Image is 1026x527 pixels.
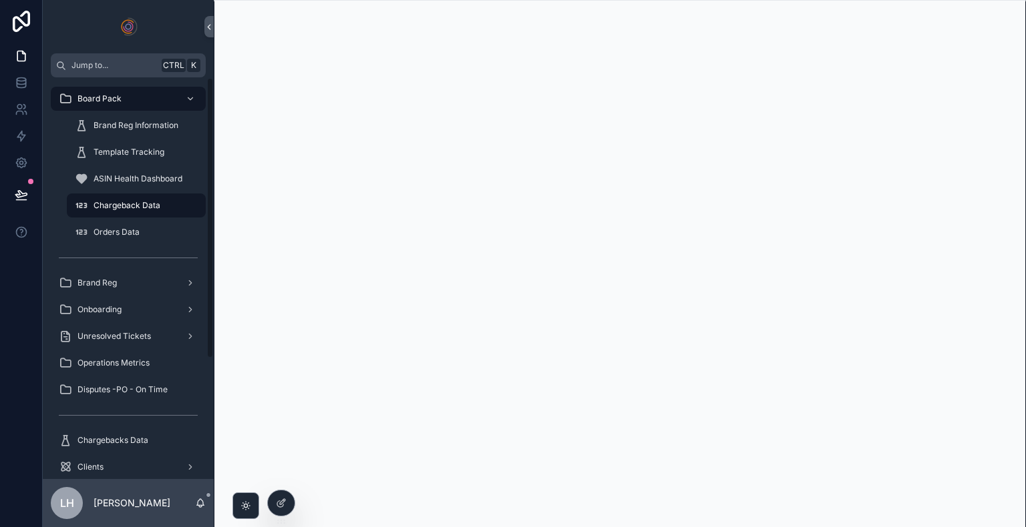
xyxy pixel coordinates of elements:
[51,298,206,322] a: Onboarding
[77,358,150,368] span: Operations Metrics
[77,278,117,288] span: Brand Reg
[162,59,186,72] span: Ctrl
[67,193,206,217] a: Chargeback Data
[51,378,206,402] a: Disputes -PO - On Time
[43,77,214,479] div: scrollable content
[51,428,206,452] a: Chargebacks Data
[67,113,206,137] a: Brand Reg Information
[77,304,122,315] span: Onboarding
[77,331,151,342] span: Unresolved Tickets
[94,496,170,510] p: [PERSON_NAME]
[67,220,206,244] a: Orders Data
[94,200,160,211] span: Chargeback Data
[67,140,206,164] a: Template Tracking
[51,351,206,375] a: Operations Metrics
[51,324,206,348] a: Unresolved Tickets
[77,93,122,104] span: Board Pack
[51,87,206,111] a: Board Pack
[71,60,156,71] span: Jump to...
[51,53,206,77] button: Jump to...CtrlK
[60,495,74,511] span: LH
[77,462,104,472] span: Clients
[188,60,199,71] span: K
[67,167,206,191] a: ASIN Health Dashboard
[94,147,164,157] span: Template Tracking
[94,173,182,184] span: ASIN Health Dashboard
[94,120,178,131] span: Brand Reg Information
[118,16,139,37] img: App logo
[77,384,168,395] span: Disputes -PO - On Time
[77,435,148,446] span: Chargebacks Data
[94,227,140,237] span: Orders Data
[51,455,206,479] a: Clients
[51,271,206,295] a: Brand Reg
